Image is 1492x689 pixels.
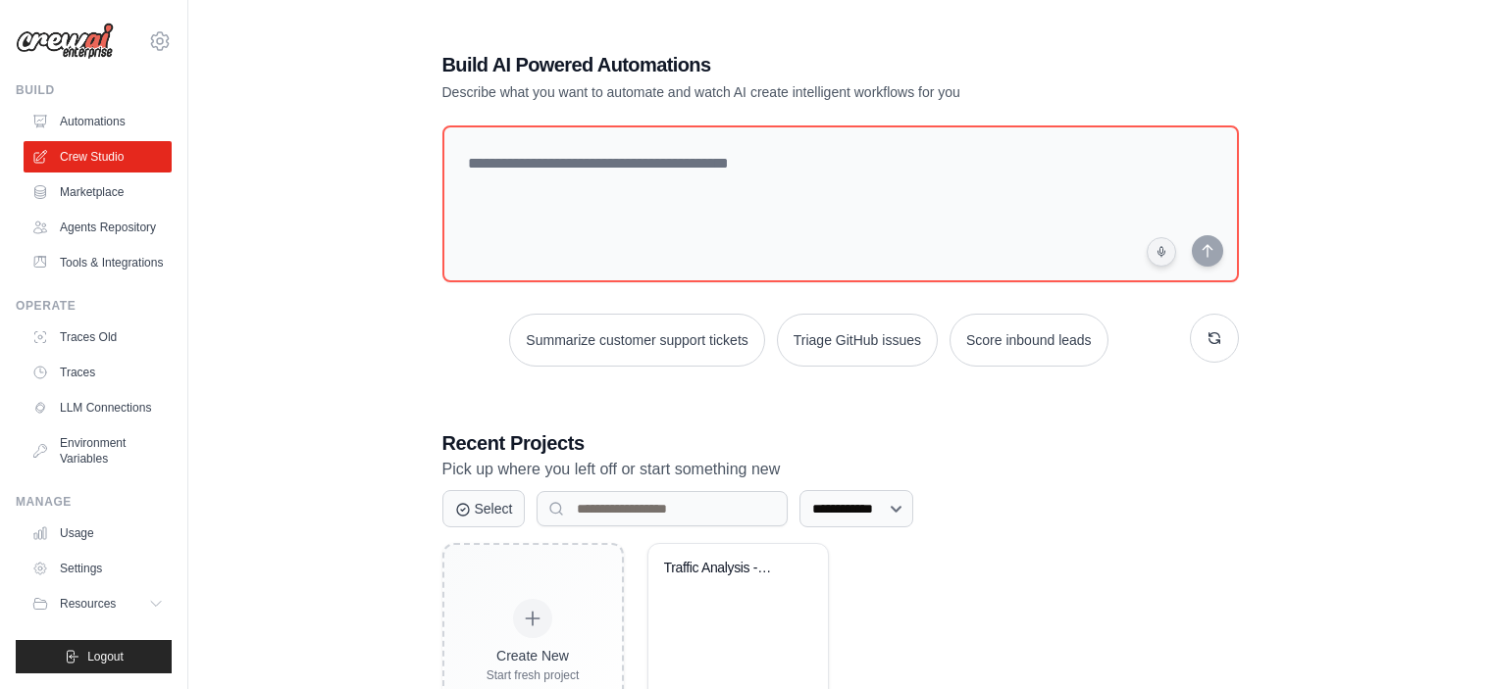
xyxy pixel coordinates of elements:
[777,314,938,367] button: Triage GitHub issues
[24,247,172,278] a: Tools & Integrations
[1147,237,1176,267] button: Click to speak your automation idea
[24,357,172,388] a: Traces
[24,321,172,353] a: Traces Old
[442,82,1102,102] p: Describe what you want to automate and watch AI create intelligent workflows for you
[24,176,172,208] a: Marketplace
[16,494,172,510] div: Manage
[442,429,1239,457] h3: Recent Projects
[24,517,172,549] a: Usage
[87,649,124,664] span: Logout
[24,212,172,243] a: Agents Repository
[60,596,116,612] span: Resources
[24,392,172,423] a: LLM Connections
[16,23,114,60] img: Logo
[24,427,172,474] a: Environment Variables
[487,667,580,683] div: Start fresh project
[24,553,172,584] a: Settings
[487,646,580,665] div: Create New
[16,298,172,314] div: Operate
[16,640,172,673] button: Logout
[442,51,1102,78] h1: Build AI Powered Automations
[950,314,1108,367] button: Score inbound leads
[509,314,764,367] button: Summarize customer support tickets
[16,82,172,98] div: Build
[24,141,172,172] a: Crew Studio
[1190,314,1239,363] button: Get new suggestions
[442,490,526,527] button: Select
[24,106,172,137] a: Automations
[664,560,783,577] div: Traffic Analysis - Intersection A Morning Rush
[24,588,172,619] button: Resources
[442,457,1239,482] p: Pick up where you left off or start something new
